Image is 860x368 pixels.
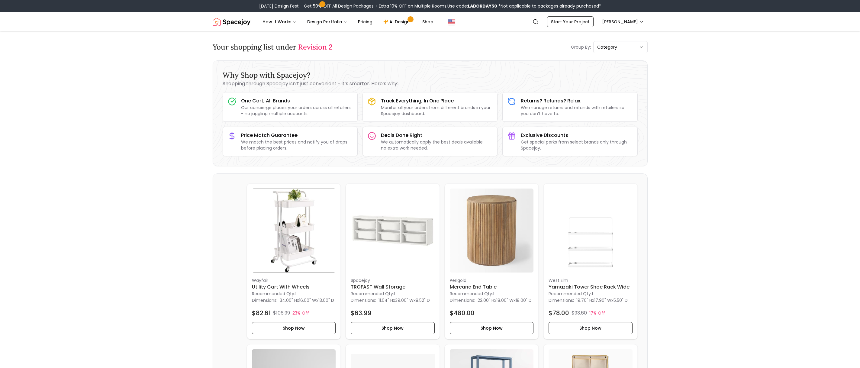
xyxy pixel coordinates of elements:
a: Utility Cart with Wheels imageWayfairUtility Cart with WheelsRecommended Qty:1Dimensions:34.00" H... [247,183,341,339]
p: Recommended Qty: 1 [549,291,633,297]
span: Revision 2 [298,42,333,52]
p: 17% Off [589,310,605,316]
span: 22.00" H [478,297,494,303]
a: AI Design [378,16,416,28]
div: [DATE] Design Fest – Get 50% OFF All Design Packages + Extra 10% OFF on Multiple Rooms. [259,3,601,9]
p: Dimensions: [252,297,277,304]
b: LABORDAY50 [468,3,497,9]
p: We manage returns and refunds with retailers so you don’t have to. [521,105,632,117]
span: 19.70" H [576,297,592,303]
h4: $82.61 [252,309,271,317]
h3: Exclusive Discounts [521,132,632,139]
p: Our concierge places your orders across all retailers - no juggling multiple accounts. [241,105,353,117]
h4: $63.99 [351,309,371,317]
p: Group By: [571,44,591,50]
span: 5.50" D [614,297,628,303]
p: x x [378,297,430,303]
button: Design Portfolio [302,16,352,28]
div: Utility Cart with Wheels [247,183,341,339]
h6: Utility Cart with Wheels [252,283,336,291]
a: Mercana End Table imagePerigoldMercana End TableRecommended Qty:1Dimensions:22.00" Hx18.00" Wx18.... [445,183,539,339]
p: x x [576,297,628,303]
p: Recommended Qty: 1 [252,291,336,297]
nav: Global [213,12,648,31]
div: Yamazaki Tower Shoe Rack Wide [543,183,638,339]
span: 34.00" H [280,297,297,303]
p: $93.60 [572,309,587,317]
span: 11.04" H [378,297,393,303]
img: Mercana End Table image [450,189,534,273]
p: West Elm [549,277,633,283]
p: $106.99 [273,309,290,317]
h3: Your shopping list under [213,42,333,52]
h4: $78.00 [549,309,569,317]
button: Shop Now [252,322,336,334]
nav: Main [258,16,438,28]
a: TROFAST Wall storage imageSpacejoyTROFAST Wall storageRecommended Qty:1Dimensions:11.04" Hx39.00"... [346,183,440,339]
p: Dimensions: [351,297,376,304]
button: Shop Now [450,322,534,334]
p: Spacejoy [351,277,435,283]
span: 16.00" W [299,297,316,303]
h4: $480.00 [450,309,475,317]
img: Spacejoy Logo [213,16,250,28]
button: Shop Now [351,322,435,334]
span: 17.90" W [594,297,611,303]
img: Yamazaki Tower Shoe Rack Wide image [549,189,633,273]
h3: Deals Done Right [381,132,492,139]
p: Perigold [450,277,534,283]
p: 23% Off [292,310,309,316]
span: 18.00" D [516,297,532,303]
span: 13.00" D [318,297,334,303]
button: Shop Now [549,322,633,334]
h3: Why Shop with Spacejoy? [223,70,638,80]
p: x x [280,297,334,303]
button: [PERSON_NAME] [598,16,648,27]
a: Yamazaki Tower Shoe Rack Wide imageWest ElmYamazaki Tower Shoe Rack WideRecommended Qty:1Dimensio... [543,183,638,339]
a: Spacejoy [213,16,250,28]
h3: One Cart, All Brands [241,97,353,105]
p: Recommended Qty: 1 [450,291,534,297]
h6: Mercana End Table [450,283,534,291]
img: United States [448,18,455,25]
span: Use code: [447,3,497,9]
h3: Returns? Refunds? Relax. [521,97,632,105]
p: We automatically apply the best deals available - no extra work needed. [381,139,492,151]
span: 8.52" D [416,297,430,303]
p: We match the best prices and notify you of drops before placing orders. [241,139,353,151]
p: Shopping through Spacejoy isn’t just convenient - it’s smarter. Here’s why: [223,80,638,87]
p: Wayfair [252,277,336,283]
a: Pricing [353,16,377,28]
p: Monitor all your orders from different brands in your Spacejoy dashboard. [381,105,492,117]
button: How It Works [258,16,301,28]
a: Shop [417,16,438,28]
h3: Track Everything, In One Place [381,97,492,105]
h6: TROFAST Wall storage [351,283,435,291]
h6: Yamazaki Tower Shoe Rack Wide [549,283,633,291]
img: Utility Cart with Wheels image [252,189,336,273]
p: Get special perks from select brands only through Spacejoy. [521,139,632,151]
p: Dimensions: [450,297,475,304]
h3: Price Match Guarantee [241,132,353,139]
div: TROFAST Wall storage [346,183,440,339]
img: TROFAST Wall storage image [351,189,435,273]
span: 18.00" W [496,297,514,303]
a: Start Your Project [547,16,594,27]
span: *Not applicable to packages already purchased* [497,3,601,9]
p: x x [478,297,532,303]
p: Dimensions: [549,297,574,304]
p: Recommended Qty: 1 [351,291,435,297]
div: Mercana End Table [445,183,539,339]
span: 39.00" W [395,297,414,303]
